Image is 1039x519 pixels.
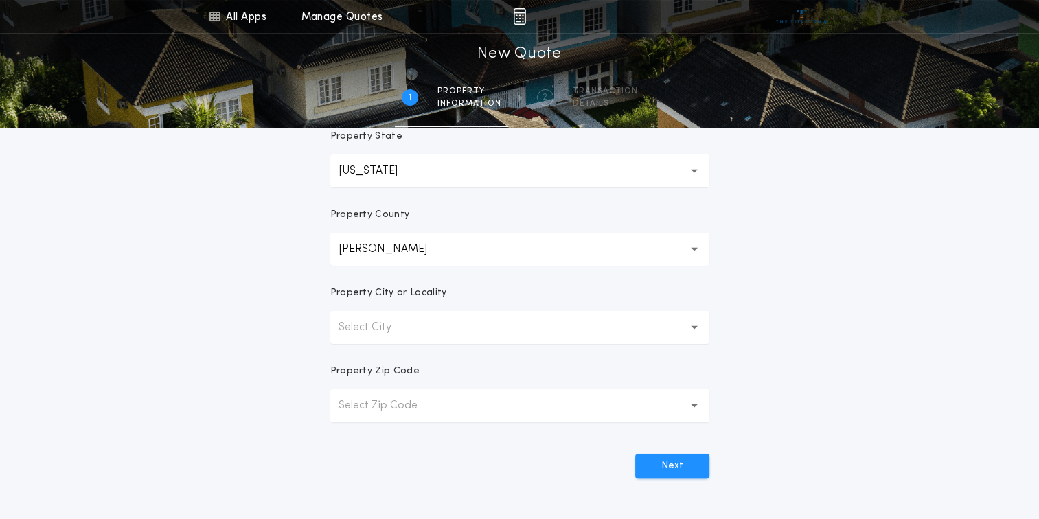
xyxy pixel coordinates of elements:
[437,98,501,109] span: information
[437,86,501,97] span: Property
[339,319,413,336] p: Select City
[543,92,547,103] h2: 2
[330,365,420,378] p: Property Zip Code
[573,86,638,97] span: Transaction
[573,98,638,109] span: details
[339,163,420,179] p: [US_STATE]
[330,154,709,187] button: [US_STATE]
[409,92,411,103] h2: 1
[330,286,447,300] p: Property City or Locality
[330,389,709,422] button: Select Zip Code
[330,311,709,344] button: Select City
[330,233,709,266] button: [PERSON_NAME]
[635,454,709,478] button: Next
[330,208,410,222] p: Property County
[330,130,402,143] p: Property State
[339,241,449,257] p: [PERSON_NAME]
[339,397,439,414] p: Select Zip Code
[513,8,526,25] img: img
[776,10,827,23] img: vs-icon
[477,43,561,65] h1: New Quote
